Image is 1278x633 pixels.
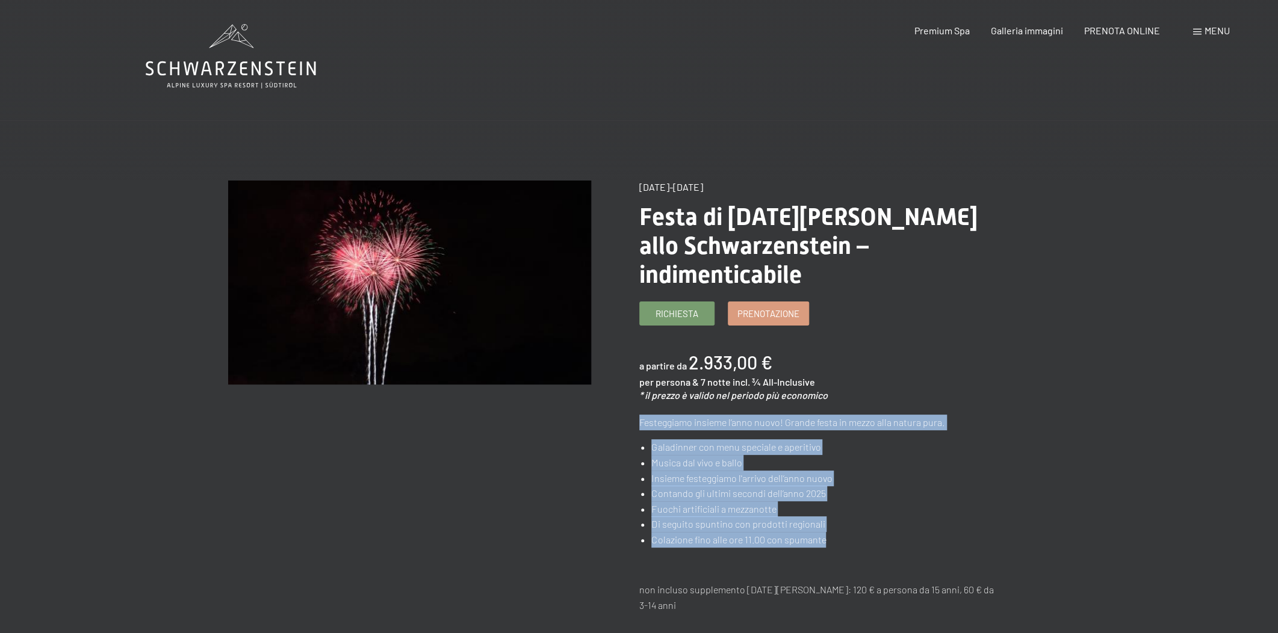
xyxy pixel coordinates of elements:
[228,181,591,384] img: Festa di San Silvestro allo Schwarzenstein – indimenticabile
[651,439,1002,455] li: Galadinner con menu speciale e aperitivo
[914,25,969,36] a: Premium Spa
[656,307,698,320] span: Richiesta
[689,351,772,373] b: 2.933,00 €
[728,302,808,325] a: Prenotazione
[651,455,1002,471] li: Musica dal vivo e ballo
[640,302,714,325] a: Richiesta
[639,181,703,193] span: [DATE]-[DATE]
[733,376,815,388] span: incl. ¾ All-Inclusive
[639,415,1002,430] p: Festeggiamo insieme l’anno nuovo! Grande festa in mezzo alla natura pura.
[651,501,1002,517] li: Fuochi artificiali a mezzanotte
[651,516,1002,532] li: Di seguito spuntino con prodotti regionali
[651,532,1002,548] li: Colazione fino alle ore 11.00 con spumante
[1205,25,1230,36] span: Menu
[639,203,978,289] span: Festa di [DATE][PERSON_NAME] allo Schwarzenstein – indimenticabile
[639,376,699,388] span: per persona &
[991,25,1063,36] a: Galleria immagini
[651,486,1002,501] li: Contando gli ultimi secondi dell’anno 2025
[639,582,1002,613] p: non incluso supplemento [DATE][PERSON_NAME]: 120 € a persona da 15 anni, 60 € da 3-14 anni
[639,389,828,401] em: * il prezzo è valido nel periodo più economico
[701,376,731,388] span: 7 notte
[651,471,1002,486] li: Insieme festeggiamo l'arrivo dell’anno nuovo
[1084,25,1160,36] a: PRENOTA ONLINE
[639,360,687,371] span: a partire da
[737,307,799,320] span: Prenotazione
